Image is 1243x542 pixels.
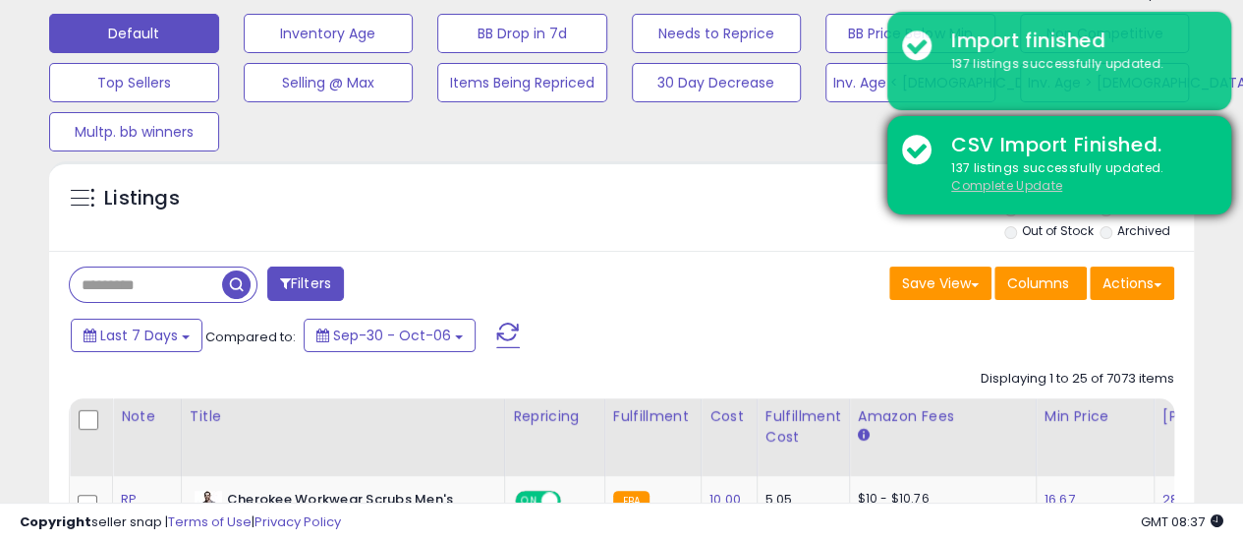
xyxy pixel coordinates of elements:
[513,406,596,427] div: Repricing
[632,14,802,53] button: Needs to Reprice
[333,326,451,345] span: Sep-30 - Oct-06
[121,406,173,427] div: Note
[709,406,749,427] div: Cost
[190,406,496,427] div: Title
[825,63,995,102] button: Inv. Age < [DEMOGRAPHIC_DATA]
[936,159,1216,196] div: 137 listings successfully updated.
[1045,406,1146,427] div: Min Price
[437,63,607,102] button: Items Being Repriced
[632,63,802,102] button: 30 Day Decrease
[981,370,1174,389] div: Displaying 1 to 25 of 7073 items
[936,131,1216,159] div: CSV Import Finished.
[254,512,341,531] a: Privacy Policy
[1141,512,1223,531] span: 2025-10-14 08:37 GMT
[205,328,296,346] span: Compared to:
[951,177,1062,194] u: Complete Update
[100,326,178,345] span: Last 7 Days
[49,112,219,151] button: Multp. bb winners
[20,513,341,532] div: seller snap | |
[1117,222,1170,239] label: Archived
[20,512,91,531] strong: Copyright
[936,55,1216,74] div: 137 listings successfully updated.
[858,427,870,445] small: Amazon Fees.
[889,267,991,300] button: Save View
[49,14,219,53] button: Default
[1090,267,1174,300] button: Actions
[168,512,252,531] a: Terms of Use
[267,267,344,301] button: Filters
[765,406,841,448] div: Fulfillment Cost
[1007,273,1069,293] span: Columns
[71,319,202,352] button: Last 7 Days
[936,27,1216,55] div: Import finished
[437,14,607,53] button: BB Drop in 7d
[613,406,693,427] div: Fulfillment
[49,63,219,102] button: Top Sellers
[858,406,1028,427] div: Amazon Fees
[825,14,995,53] button: BB Price Below Min
[1021,222,1093,239] label: Out of Stock
[104,185,180,212] h5: Listings
[304,319,476,352] button: Sep-30 - Oct-06
[244,63,414,102] button: Selling @ Max
[244,14,414,53] button: Inventory Age
[994,267,1087,300] button: Columns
